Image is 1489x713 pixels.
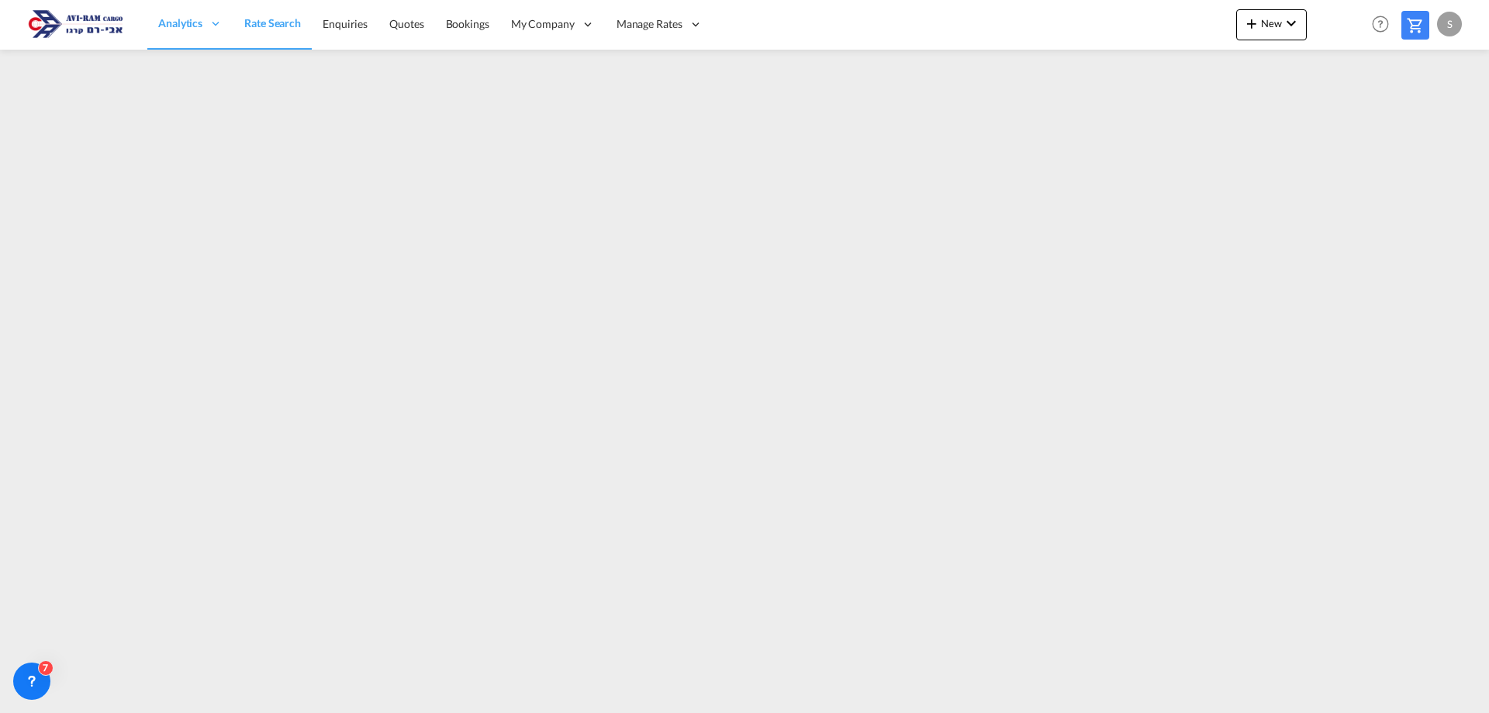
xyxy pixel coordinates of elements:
[1242,14,1261,33] md-icon: icon-plus 400-fg
[1236,9,1307,40] button: icon-plus 400-fgNewicon-chevron-down
[617,16,682,32] span: Manage Rates
[23,7,128,42] img: 166978e0a5f911edb4280f3c7a976193.png
[511,16,575,32] span: My Company
[1242,17,1301,29] span: New
[1367,11,1401,39] div: Help
[1437,12,1462,36] div: S
[244,16,301,29] span: Rate Search
[1367,11,1394,37] span: Help
[158,16,202,31] span: Analytics
[323,17,368,30] span: Enquiries
[1282,14,1301,33] md-icon: icon-chevron-down
[446,17,489,30] span: Bookings
[389,17,423,30] span: Quotes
